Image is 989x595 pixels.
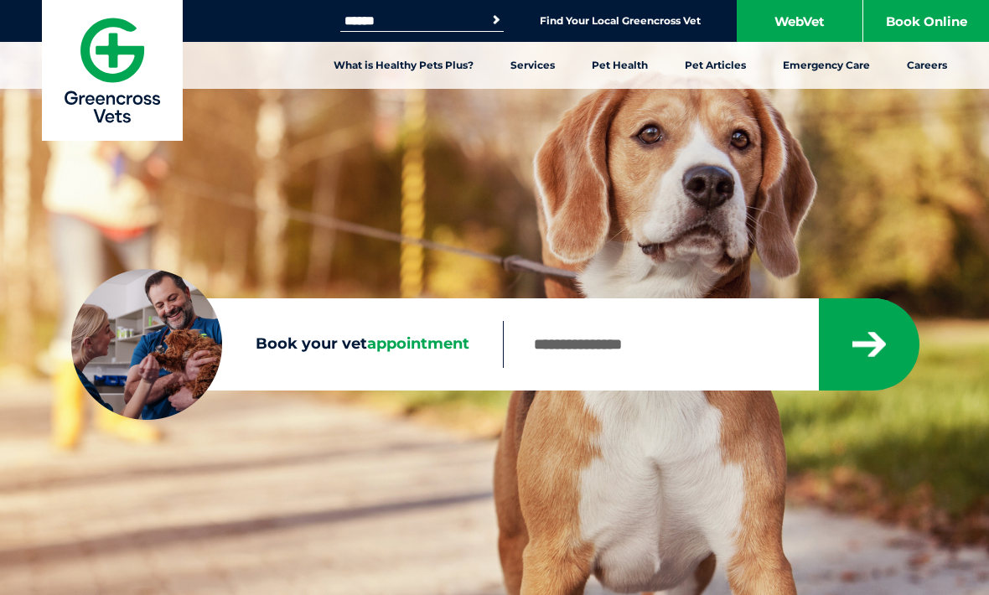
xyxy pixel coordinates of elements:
[488,12,505,28] button: Search
[888,42,966,89] a: Careers
[573,42,666,89] a: Pet Health
[540,14,701,28] a: Find Your Local Greencross Vet
[764,42,888,89] a: Emergency Care
[666,42,764,89] a: Pet Articles
[492,42,573,89] a: Services
[71,335,503,354] label: Book your vet
[367,334,469,353] span: appointment
[315,42,492,89] a: What is Healthy Pets Plus?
